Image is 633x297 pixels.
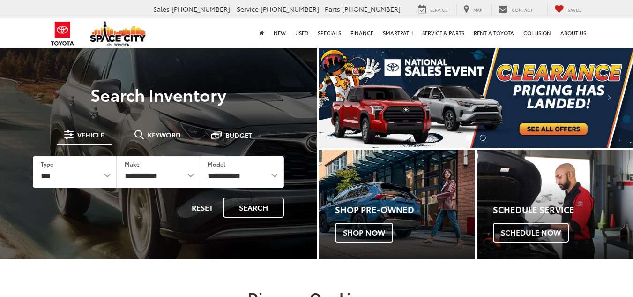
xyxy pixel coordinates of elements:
[346,18,378,48] a: Finance
[512,7,533,13] span: Contact
[77,131,104,138] span: Vehicle
[171,4,230,14] span: [PHONE_NUMBER]
[477,150,633,259] a: Schedule Service Schedule Now
[519,18,556,48] a: Collision
[261,4,319,14] span: [PHONE_NUMBER]
[148,131,181,138] span: Keyword
[335,223,393,243] span: Shop Now
[45,18,80,49] img: Toyota
[90,21,146,46] img: Space City Toyota
[477,150,633,259] div: Toyota
[417,18,469,48] a: Service & Parts
[255,18,269,48] a: Home
[493,205,633,214] h4: Schedule Service
[480,135,486,141] li: Go to slide number 2.
[430,7,447,13] span: Service
[493,223,569,243] span: Schedule Now
[568,7,581,13] span: Saved
[20,85,297,104] h3: Search Inventory
[225,132,252,138] span: Budget
[41,160,53,168] label: Type
[319,66,366,129] button: Click to view previous picture.
[290,18,313,48] a: Used
[556,18,591,48] a: About Us
[466,135,472,141] li: Go to slide number 1.
[586,66,633,129] button: Click to view next picture.
[237,4,259,14] span: Service
[342,4,401,14] span: [PHONE_NUMBER]
[325,4,340,14] span: Parts
[473,7,482,13] span: Map
[319,150,475,259] a: Shop Pre-Owned Shop Now
[208,160,225,168] label: Model
[469,18,519,48] a: Rent a Toyota
[313,18,346,48] a: Specials
[378,18,417,48] a: SmartPath
[223,198,284,218] button: Search
[491,4,540,15] a: Contact
[547,4,588,15] a: My Saved Vehicles
[153,4,170,14] span: Sales
[411,4,454,15] a: Service
[184,198,221,218] button: Reset
[319,150,475,259] div: Toyota
[269,18,290,48] a: New
[335,205,475,214] h4: Shop Pre-Owned
[456,4,489,15] a: Map
[125,160,140,168] label: Make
